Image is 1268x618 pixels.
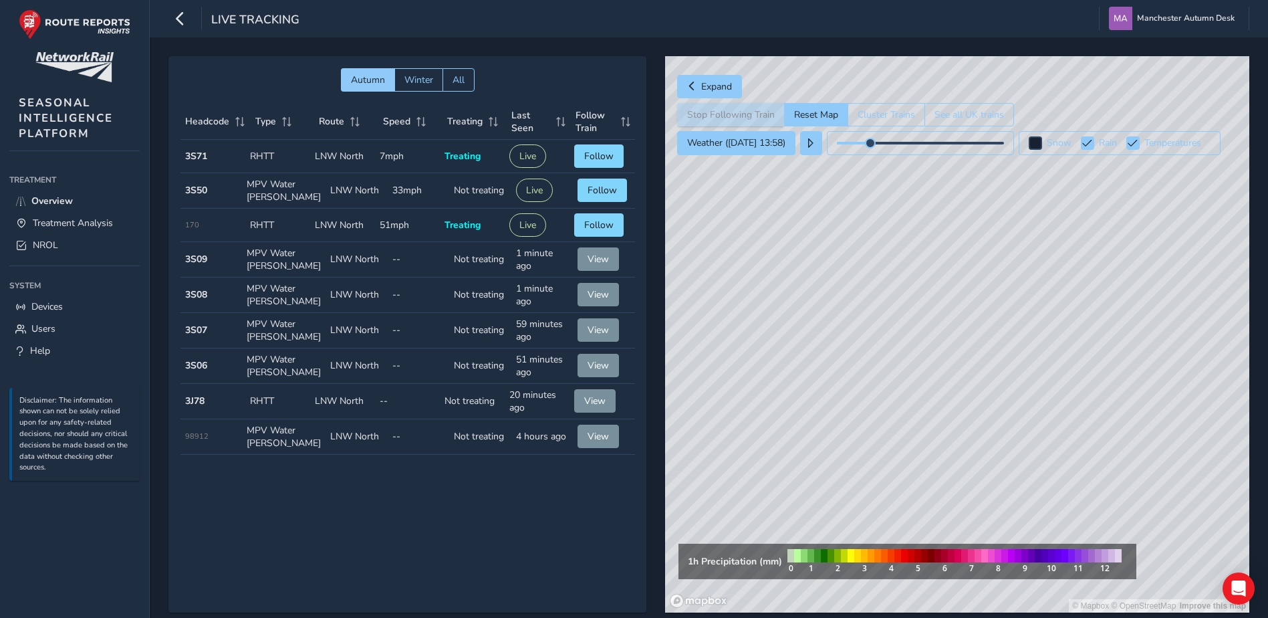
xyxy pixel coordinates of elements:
[35,52,114,82] img: customer logo
[9,276,140,296] div: System
[31,195,73,207] span: Overview
[388,242,450,278] td: --
[1099,138,1117,148] label: Rain
[511,109,551,134] span: Last Seen
[511,242,574,278] td: 1 minute ago
[449,173,511,209] td: Not treating
[245,384,310,419] td: RHTT
[445,150,481,163] span: Treating
[442,68,475,92] button: All
[375,209,440,242] td: 51mph
[185,115,229,128] span: Headcode
[440,384,505,419] td: Not treating
[185,431,209,441] span: 98912
[574,213,624,237] button: Follow
[33,239,58,251] span: NROL
[33,217,113,229] span: Treatment Analysis
[375,384,440,419] td: --
[383,115,410,128] span: Speed
[574,144,624,168] button: Follow
[1109,7,1239,30] button: Manchester Autumn Desk
[211,11,299,30] span: Live Tracking
[30,344,50,357] span: Help
[242,173,326,209] td: MPV Water [PERSON_NAME]
[1109,7,1132,30] img: diamond-layout
[578,318,619,342] button: View
[677,75,742,98] button: Expand
[574,389,616,413] button: View
[688,555,782,568] strong: 1h Precipitation (mm)
[578,247,619,271] button: View
[185,395,205,407] strong: 3J78
[9,296,140,318] a: Devices
[242,278,326,313] td: MPV Water [PERSON_NAME]
[578,425,619,448] button: View
[449,348,511,384] td: Not treating
[576,109,616,134] span: Follow Train
[394,68,442,92] button: Winter
[310,384,375,419] td: LNW North
[326,173,388,209] td: LNW North
[388,278,450,313] td: --
[326,419,388,455] td: LNW North
[245,140,310,173] td: RHTT
[584,219,614,231] span: Follow
[578,179,627,202] button: Follow
[19,9,130,39] img: rr logo
[1047,138,1071,148] label: Snow
[449,419,511,455] td: Not treating
[511,278,574,313] td: 1 minute ago
[588,184,617,197] span: Follow
[1137,7,1235,30] span: Manchester Autumn Desk
[511,419,574,455] td: 4 hours ago
[449,313,511,348] td: Not treating
[388,348,450,384] td: --
[588,288,609,301] span: View
[9,190,140,212] a: Overview
[509,144,546,168] button: Live
[245,209,310,242] td: RHTT
[388,173,450,209] td: 33mph
[445,219,481,231] span: Treating
[185,324,207,336] strong: 3S07
[404,74,433,86] span: Winter
[242,242,326,278] td: MPV Water [PERSON_NAME]
[848,103,924,126] button: Cluster Trains
[319,115,344,128] span: Route
[784,103,848,126] button: Reset Map
[1019,131,1221,155] button: Snow Rain Temperatures
[242,348,326,384] td: MPV Water [PERSON_NAME]
[782,544,1127,579] img: rain legend
[9,234,140,256] a: NROL
[185,253,207,266] strong: 3S09
[185,150,207,163] strong: 3S71
[9,170,140,190] div: Treatment
[185,220,199,230] span: 170
[9,318,140,340] a: Users
[185,288,207,301] strong: 3S08
[326,278,388,313] td: LNW North
[242,313,326,348] td: MPV Water [PERSON_NAME]
[388,313,450,348] td: --
[701,80,732,93] span: Expand
[509,213,546,237] button: Live
[588,430,609,443] span: View
[677,131,795,155] button: Weather ([DATE] 13:58)
[242,419,326,455] td: MPV Water [PERSON_NAME]
[31,300,63,313] span: Devices
[351,74,385,86] span: Autumn
[588,324,609,336] span: View
[310,140,375,173] td: LNW North
[255,115,276,128] span: Type
[588,253,609,266] span: View
[1144,138,1201,148] label: Temperatures
[31,322,55,335] span: Users
[9,212,140,234] a: Treatment Analysis
[1223,573,1255,605] div: Open Intercom Messenger
[185,359,207,372] strong: 3S06
[453,74,465,86] span: All
[511,313,574,348] td: 59 minutes ago
[326,313,388,348] td: LNW North
[9,340,140,362] a: Help
[341,68,394,92] button: Autumn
